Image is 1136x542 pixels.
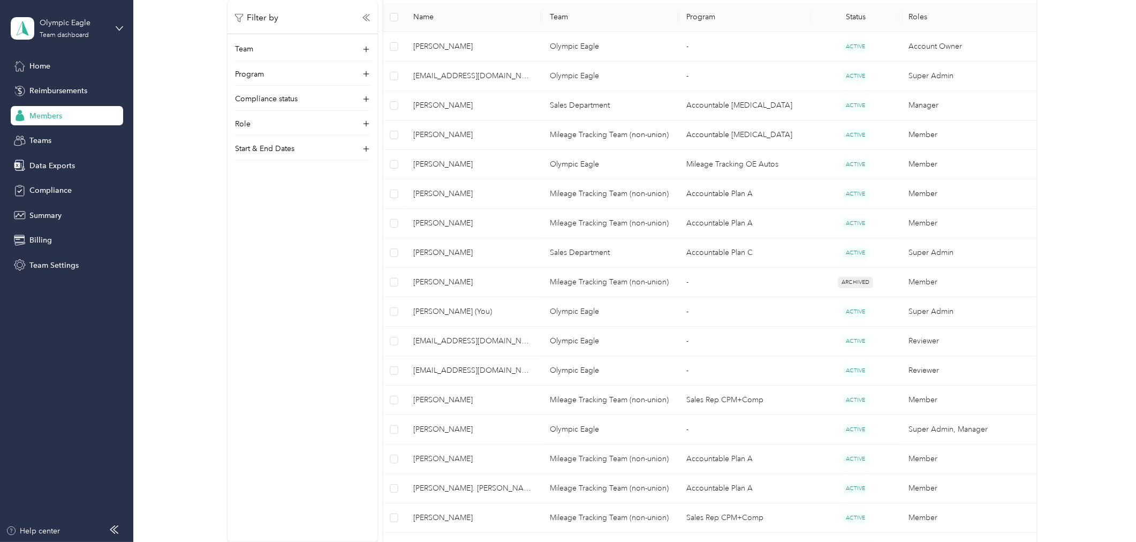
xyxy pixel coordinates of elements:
[413,335,533,347] span: [EMAIL_ADDRESS][DOMAIN_NAME]
[900,3,1036,32] th: Roles
[678,91,812,121] td: Accountable Plan B
[678,445,812,474] td: Accountable Plan A
[678,356,812,386] td: -
[842,306,869,318] span: ACTIVE
[541,121,678,150] td: Mileage Tracking Team (non-union)
[6,525,60,537] button: Help center
[842,247,869,259] span: ACTIVE
[235,94,298,105] p: Compliance status
[541,297,678,327] td: Olympic Eagle
[405,150,541,179] td: Nick Bland
[900,209,1036,238] td: Member
[413,424,533,435] span: [PERSON_NAME]
[842,454,869,465] span: ACTIVE
[678,415,812,445] td: -
[900,121,1036,150] td: Member
[842,483,869,494] span: ACTIVE
[235,11,278,25] p: Filter by
[541,474,678,503] td: Mileage Tracking Team (non-union)
[405,356,541,386] td: favr2+olympiceagle@everlance.com
[678,327,812,356] td: -
[541,91,678,121] td: Sales Department
[405,121,541,150] td: George F. Kane
[29,135,51,146] span: Teams
[541,238,678,268] td: Sales Department
[541,356,678,386] td: Olympic Eagle
[842,365,869,377] span: ACTIVE
[541,3,678,32] th: Team
[405,386,541,415] td: Jerrad C. Crawford
[413,159,533,170] span: [PERSON_NAME]
[842,189,869,200] span: ACTIVE
[405,62,541,91] td: success+olympiceagle@everlance.com
[541,209,678,238] td: Mileage Tracking Team (non-union)
[842,41,869,52] span: ACTIVE
[678,209,812,238] td: Accountable Plan A
[541,179,678,209] td: Mileage Tracking Team (non-union)
[842,336,869,347] span: ACTIVE
[678,150,812,179] td: Mileage Tracking OE Autos
[678,386,812,415] td: Sales Rep CPM+Comp
[29,210,62,221] span: Summary
[842,424,869,435] span: ACTIVE
[541,386,678,415] td: Mileage Tracking Team (non-union)
[900,415,1036,445] td: Super Admin, Manager
[405,91,541,121] td: Nicole M. Cooper-Sticca
[811,3,900,32] th: Status
[413,483,533,494] span: [PERSON_NAME]. [PERSON_NAME]
[413,217,533,229] span: [PERSON_NAME]
[29,260,79,271] span: Team Settings
[678,62,812,91] td: -
[900,150,1036,179] td: Member
[900,503,1036,533] td: Member
[413,70,533,82] span: [EMAIL_ADDRESS][DOMAIN_NAME]
[405,474,541,503] td: Scott MA. Pietras
[678,297,812,327] td: -
[541,503,678,533] td: Mileage Tracking Team (non-union)
[405,179,541,209] td: Jason E. Tague
[405,209,541,238] td: Brian J. Kruse
[678,503,812,533] td: Sales Rep CPM+Comp
[678,238,812,268] td: Accountable Plan C
[900,356,1036,386] td: Reviewer
[900,268,1036,297] td: Member
[413,365,533,377] span: [EMAIL_ADDRESS][DOMAIN_NAME]
[413,100,533,111] span: [PERSON_NAME]
[29,185,72,196] span: Compliance
[842,395,869,406] span: ACTIVE
[29,235,52,246] span: Billing
[900,445,1036,474] td: Member
[842,218,869,229] span: ACTIVE
[405,268,541,297] td: David Baker
[842,130,869,141] span: ACTIVE
[29,61,50,72] span: Home
[235,69,264,80] p: Program
[235,118,251,130] p: Role
[40,32,89,39] div: Team dashboard
[405,297,541,327] td: Brenda Pessemier (You)
[413,394,533,406] span: [PERSON_NAME]
[541,268,678,297] td: Mileage Tracking Team (non-union)
[413,41,533,52] span: [PERSON_NAME]
[900,238,1036,268] td: Super Admin
[842,159,869,170] span: ACTIVE
[678,474,812,503] td: Accountable Plan A
[900,474,1036,503] td: Member
[678,3,812,32] th: Program
[678,32,812,62] td: -
[900,62,1036,91] td: Super Admin
[678,121,812,150] td: Accountable Plan B
[405,327,541,356] td: favr1+olympiceagle@everlance.com
[541,445,678,474] td: Mileage Tracking Team (non-union)
[900,91,1036,121] td: Manager
[405,445,541,474] td: Ricky W. Hacker
[900,32,1036,62] td: Account Owner
[29,110,62,122] span: Members
[235,44,253,55] p: Team
[413,188,533,200] span: [PERSON_NAME]
[541,32,678,62] td: Olympic Eagle
[29,160,75,171] span: Data Exports
[413,453,533,465] span: [PERSON_NAME]
[405,3,541,32] th: Name
[541,150,678,179] td: Olympic Eagle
